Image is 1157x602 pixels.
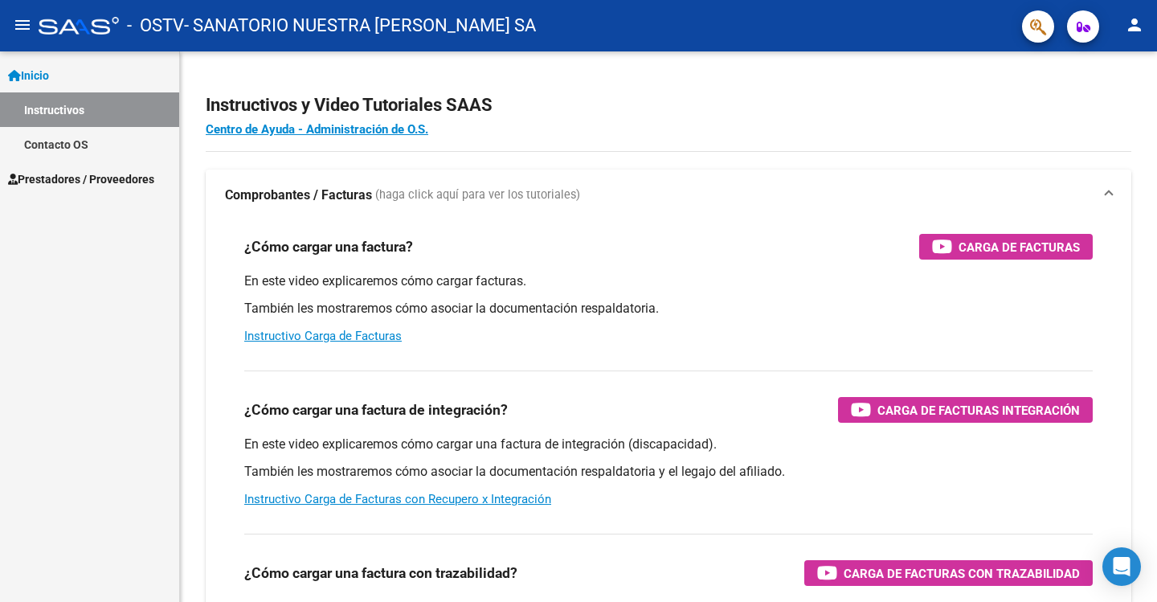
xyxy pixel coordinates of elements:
h3: ¿Cómo cargar una factura? [244,235,413,258]
mat-icon: menu [13,15,32,35]
span: - OSTV [127,8,184,43]
a: Instructivo Carga de Facturas con Recupero x Integración [244,492,551,506]
a: Centro de Ayuda - Administración de O.S. [206,122,428,137]
p: También les mostraremos cómo asociar la documentación respaldatoria. [244,300,1093,317]
p: También les mostraremos cómo asociar la documentación respaldatoria y el legajo del afiliado. [244,463,1093,481]
span: (haga click aquí para ver los tutoriales) [375,186,580,204]
h3: ¿Cómo cargar una factura con trazabilidad? [244,562,517,584]
div: Open Intercom Messenger [1102,547,1141,586]
button: Carga de Facturas [919,234,1093,260]
span: Carga de Facturas con Trazabilidad [844,563,1080,584]
span: Carga de Facturas [959,237,1080,257]
button: Carga de Facturas con Trazabilidad [804,560,1093,586]
span: Prestadores / Proveedores [8,170,154,188]
p: En este video explicaremos cómo cargar facturas. [244,272,1093,290]
button: Carga de Facturas Integración [838,397,1093,423]
span: Carga de Facturas Integración [877,400,1080,420]
a: Instructivo Carga de Facturas [244,329,402,343]
h3: ¿Cómo cargar una factura de integración? [244,399,508,421]
h2: Instructivos y Video Tutoriales SAAS [206,90,1131,121]
span: - SANATORIO NUESTRA [PERSON_NAME] SA [184,8,536,43]
strong: Comprobantes / Facturas [225,186,372,204]
mat-expansion-panel-header: Comprobantes / Facturas (haga click aquí para ver los tutoriales) [206,170,1131,221]
span: Inicio [8,67,49,84]
mat-icon: person [1125,15,1144,35]
p: En este video explicaremos cómo cargar una factura de integración (discapacidad). [244,436,1093,453]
